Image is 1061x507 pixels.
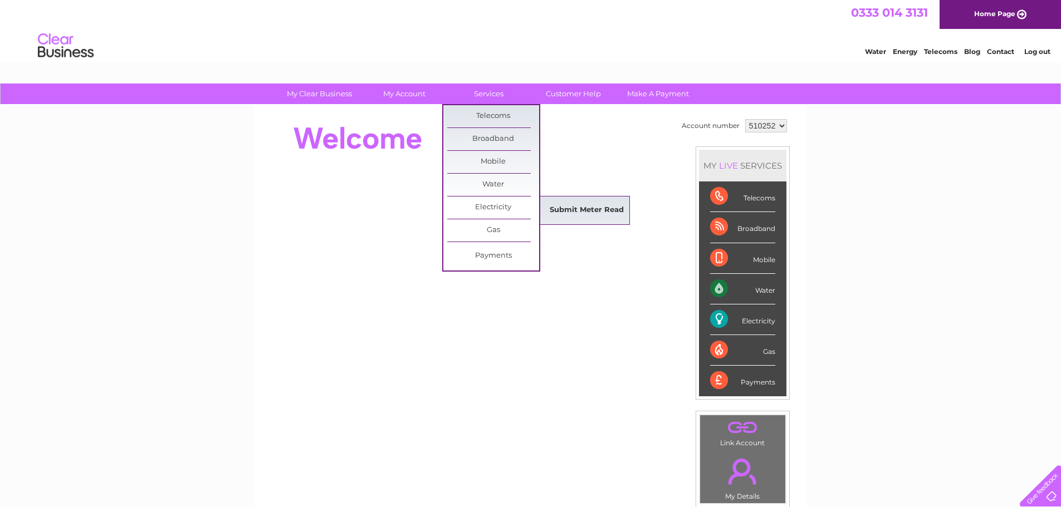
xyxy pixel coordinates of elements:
a: 0333 014 3131 [851,6,928,19]
a: My Account [358,83,450,104]
a: Telecoms [924,47,957,56]
div: LIVE [717,160,740,171]
div: Broadband [710,212,775,243]
a: Gas [447,219,539,242]
td: Account number [679,116,742,135]
div: MY SERVICES [699,150,786,181]
div: Telecoms [710,181,775,212]
div: Payments [710,366,775,396]
div: Water [710,274,775,304]
a: Customer Help [527,83,619,104]
a: Make A Payment [612,83,704,104]
a: Blog [964,47,980,56]
div: Clear Business is a trading name of Verastar Limited (registered in [GEOGRAPHIC_DATA] No. 3667643... [268,6,794,54]
div: Mobile [710,243,775,274]
a: Electricity [447,196,539,219]
a: Mobile [447,151,539,173]
a: My Clear Business [273,83,365,104]
a: Telecoms [447,105,539,127]
a: Contact [987,47,1014,56]
td: Link Account [700,415,786,450]
img: logo.png [37,29,94,63]
div: Gas [710,335,775,366]
a: Log out [1024,47,1050,56]
a: Payments [447,245,539,267]
td: My Details [700,449,786,504]
a: Water [865,47,886,56]
a: Broadband [447,128,539,150]
a: . [703,418,783,437]
a: Services [443,83,535,104]
a: Energy [893,47,917,56]
a: . [703,452,783,491]
div: Electricity [710,304,775,335]
a: Submit Meter Read [541,199,633,221]
a: Water [447,174,539,196]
